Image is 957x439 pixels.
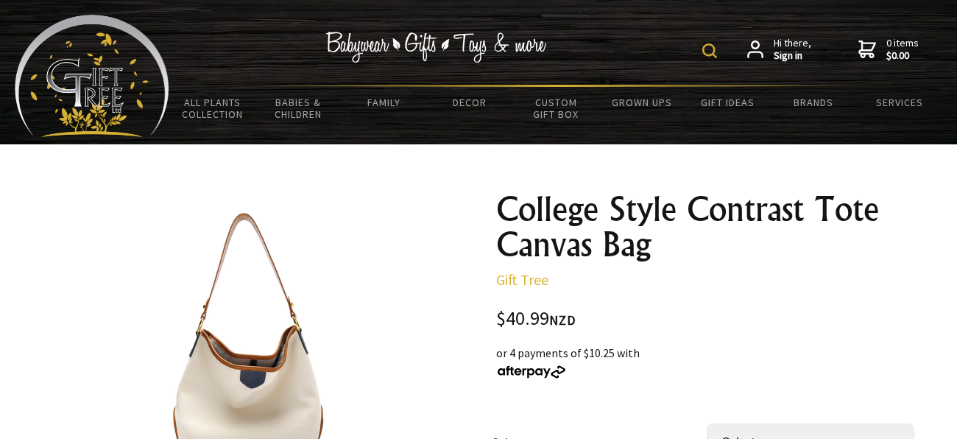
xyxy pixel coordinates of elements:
[427,87,513,118] a: Decor
[774,37,811,63] span: Hi there,
[771,87,857,118] a: Brands
[169,87,255,130] a: All Plants Collection
[513,87,599,130] a: Custom Gift Box
[341,87,427,118] a: Family
[496,365,567,379] img: Afterpay
[858,37,919,63] a: 0 items$0.00
[685,87,771,118] a: Gift Ideas
[549,312,576,329] span: NZD
[886,49,919,63] strong: $0.00
[496,309,926,329] div: $40.99
[15,15,169,137] img: Babyware - Gifts - Toys and more...
[702,43,717,58] img: product search
[325,32,546,63] img: Babywear - Gifts - Toys & more
[856,87,942,118] a: Services
[774,49,811,63] strong: Sign in
[496,192,926,262] h1: College Style Contrast Tote Canvas Bag
[598,87,685,118] a: Grown Ups
[747,37,811,63] a: Hi there,Sign in
[886,36,919,63] span: 0 items
[496,344,926,379] div: or 4 payments of $10.25 with
[255,87,342,130] a: Babies & Children
[496,270,548,289] a: Gift Tree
